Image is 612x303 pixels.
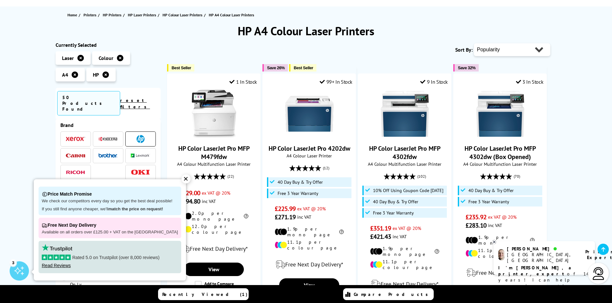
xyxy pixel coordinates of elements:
span: HP A4 Colour Laser Printers [209,13,254,17]
div: [PERSON_NAME] [507,246,577,252]
span: £225.99 [275,205,296,213]
img: Lexmark [131,154,150,157]
img: HP Color LaserJet Pro 4202dw [285,90,333,138]
span: Save 26% [267,65,285,70]
a: HP Color LaserJet Pro MFP 4302dw (Box Opened) [465,144,536,161]
li: 1.9p per mono page [466,234,535,246]
a: Read Reviews [42,263,71,268]
li: 1.9p per mono page [275,226,344,238]
img: HP Color LaserJet Pro MFP 4302dw (Box Opened) [476,90,524,138]
span: HP Colour Laser Printers [163,12,202,18]
a: Canon [66,152,85,160]
span: A4 Colour Laser Printer [266,153,352,159]
a: Ricoh [66,168,85,176]
span: Laser [62,55,74,61]
span: £283.10 [466,221,486,230]
img: user-headset-light.svg [592,267,605,280]
span: HP [93,72,99,78]
div: 9 In Stock [420,79,448,85]
a: HP Printers [103,12,123,18]
span: A4 Colour Multifunction Laser Printer [361,161,448,167]
img: stars-5.svg [42,255,71,260]
a: HP Laser Printers [128,12,158,18]
img: Xerox [66,137,85,141]
div: 3 [10,259,17,266]
a: HP Colour Laser Printers [163,12,204,18]
span: (22) [227,170,234,182]
span: 40 Day Buy & Try Offer [373,199,418,204]
a: Xerox [66,135,85,143]
span: ex VAT @ 20% [488,214,517,220]
div: 99+ In Stock [320,79,352,85]
a: Brother [98,152,118,160]
a: HP Color LaserJet Pro MFP 4302fdw [381,133,429,139]
a: HP [131,135,150,143]
span: inc VAT [393,233,407,240]
p: Price Match Promise [42,190,178,198]
strong: match the price on request! [108,206,163,211]
span: (12) [323,162,329,174]
img: HP Color LaserJet Pro MFP M479fdw [190,90,238,138]
span: ex VAT @ 20% [202,190,230,196]
img: HP Color LaserJet Pro MFP 4302fdw [381,90,429,138]
span: Sort By: [455,46,473,53]
span: Save 32% [458,65,475,70]
a: HP Color LaserJet Pro MFP 4302fdw [369,144,440,161]
div: 3 In Stock [516,79,544,85]
span: inc VAT [202,198,216,204]
div: ✕ [182,174,191,183]
div: modal_delivery [361,275,448,293]
a: Print Only [60,274,108,288]
button: Best Seller [289,64,316,72]
a: reset filters [120,97,150,110]
span: Best Seller [172,65,191,70]
span: Free 3 Year Warranty [373,210,414,215]
img: Kyocera [98,137,118,141]
span: 40 Day Buy & Try Offer [278,180,323,185]
span: Brand [60,122,156,128]
div: modal_delivery [457,264,543,282]
span: £394.80 [179,197,200,206]
a: View [279,278,339,292]
a: Lexmark [131,152,150,160]
span: Best Seller [294,65,313,70]
a: OKI [131,168,150,176]
div: modal_delivery [171,240,257,258]
img: trustpilot rating [42,244,72,251]
a: HP Color LaserJet Pro MFP M479fdw [178,144,250,161]
span: inc VAT [297,214,311,220]
span: A4 [62,72,68,78]
a: Kyocera [98,135,118,143]
button: Save 26% [262,64,288,72]
span: Free 3 Year Warranty [278,191,318,196]
img: Ricoh [66,171,85,174]
span: £271.19 [275,213,296,221]
span: inc VAT [488,222,502,228]
span: HP Printers [103,12,121,18]
div: modal_delivery [266,256,352,274]
li: 11.1p per colour page [466,248,535,259]
div: 1 In Stock [229,79,257,85]
span: 40 Day Buy & Try Offer [468,188,514,193]
span: ex VAT @ 20% [297,206,326,212]
span: £421.43 [370,232,391,241]
img: HP [137,135,145,143]
img: Canon [66,154,85,158]
li: 11.1p per colour page [275,239,344,251]
a: HP Color LaserJet Pro MFP 4302dw (Box Opened) [476,133,524,139]
a: Home [67,12,79,18]
a: HP Color LaserJet Pro 4202dw [269,144,350,153]
li: 11.1p per colour page [370,259,439,270]
label: Add to Compare [195,281,234,288]
a: View [184,263,244,276]
span: Printers [84,12,96,18]
button: Save 32% [453,64,479,72]
h1: HP A4 Colour Laser Printers [56,23,557,38]
span: 10% Off Using Coupon Code [DATE] [373,188,443,193]
a: HP Color LaserJet Pro 4202dw [285,133,333,139]
li: 2.0p per mono page [179,210,248,222]
span: Recently Viewed (1) [162,291,248,297]
span: A4 Colour Multifunction Laser Printer [171,161,257,167]
a: Compare Products [343,288,434,300]
span: Compare Products [354,291,431,297]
